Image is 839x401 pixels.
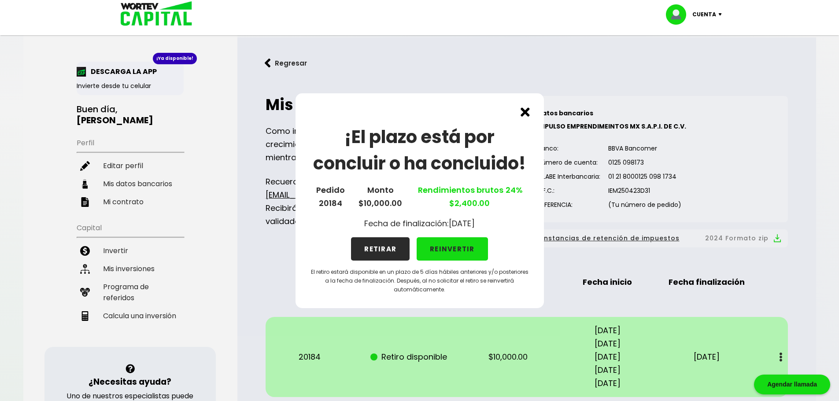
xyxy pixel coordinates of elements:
[716,13,728,16] img: icon-down
[503,184,523,195] span: 24%
[416,184,523,209] a: Rendimientos brutos $2,400.00
[310,124,530,177] h1: ¡El plazo está por concluir o ha concluido!
[316,184,345,210] p: Pedido 20184
[692,8,716,21] p: Cuenta
[351,237,410,261] button: RETIRAR
[310,268,530,294] p: El retiro estará disponible en un plazo de 5 días hábiles anteriores y/o posteriores a la fecha d...
[359,184,402,210] p: Monto $10,000.00
[417,237,488,261] button: REINVERTIR
[521,107,530,117] img: cross.ed5528e3.svg
[754,375,830,394] div: Agendar llamada
[666,4,692,25] img: profile-image
[364,217,475,230] p: Fecha de finalización: [DATE]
